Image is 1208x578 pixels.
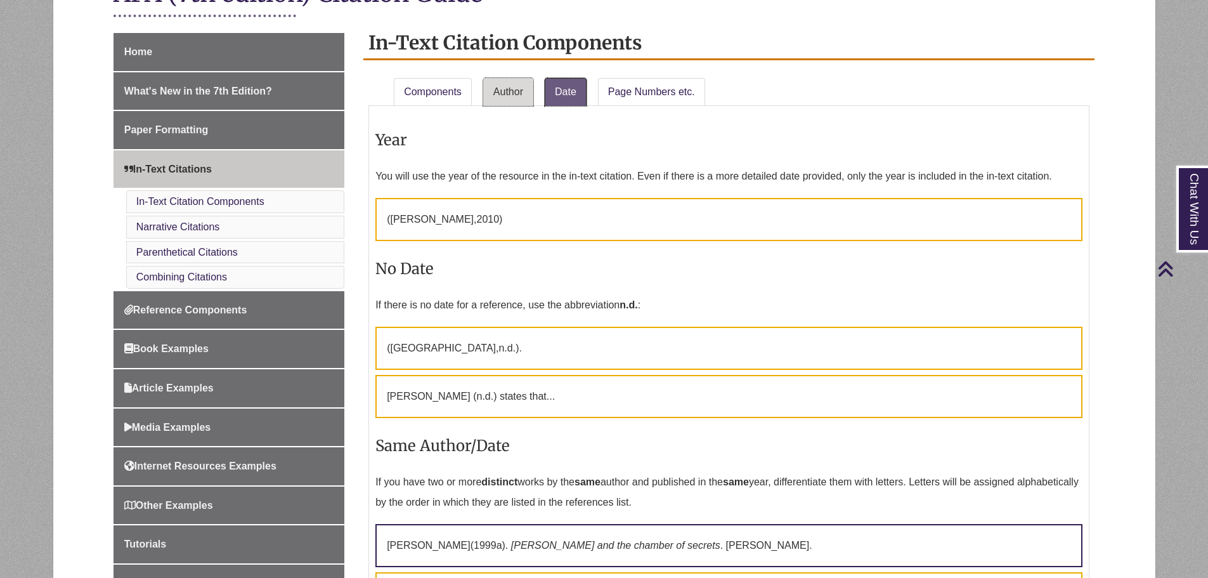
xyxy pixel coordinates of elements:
h2: In-Text Citation Components [363,27,1094,60]
strong: same [723,476,749,487]
a: Date [545,78,587,106]
a: Parenthetical Citations [136,247,238,258]
a: Combining Citations [136,272,227,282]
a: Paper Formatting [114,111,344,149]
a: Media Examples [114,409,344,447]
a: Author [483,78,533,106]
p: If there is no date for a reference, use the abbreviation : [375,290,1082,320]
a: Back to Top [1157,260,1205,277]
p: [PERSON_NAME] . [PERSON_NAME]. [375,524,1082,567]
span: 2010 [476,214,499,225]
h3: Year [375,125,1082,155]
a: In-Text Citation Components [136,196,264,207]
h3: No Date [375,254,1082,284]
p: ([GEOGRAPHIC_DATA], ). [375,327,1082,370]
strong: distinct [481,476,517,487]
span: Home [124,46,152,57]
span: Internet Resources Examples [124,461,276,471]
p: You will use the year of the resource in the in-text citation. Even if there is a more detailed d... [375,161,1082,192]
p: [PERSON_NAME] ( ) states that... [375,375,1082,418]
span: (1999a). [471,540,509,551]
a: Components [394,78,472,106]
p: ([PERSON_NAME], ) [375,198,1082,241]
a: Reference Components [114,291,344,329]
span: Reference Components [124,305,247,315]
a: Home [114,33,344,71]
span: n.d. [498,343,516,353]
a: Page Numbers etc. [598,78,705,106]
span: Other Examples [124,500,213,511]
span: Book Examples [124,343,209,354]
h3: Same Author/Date [375,431,1082,461]
span: What's New in the 7th Edition? [124,86,272,96]
span: Paper Formatting [124,124,208,135]
a: Narrative Citations [136,221,220,232]
span: In-Text Citations [124,164,212,174]
strong: same [575,476,601,487]
span: Article Examples [124,383,214,393]
a: Tutorials [114,525,344,563]
em: [PERSON_NAME] and the chamber of secrets [511,540,720,551]
a: Article Examples [114,369,344,407]
span: n.d. [476,391,493,402]
a: Internet Resources Examples [114,447,344,485]
span: Media Examples [124,422,211,433]
p: If you have two or more works by the author and published in the year, differentiate them with le... [375,467,1082,518]
a: Book Examples [114,330,344,368]
a: Other Examples [114,487,344,525]
a: In-Text Citations [114,150,344,188]
span: Tutorials [124,539,166,549]
a: What's New in the 7th Edition? [114,72,344,110]
strong: n.d. [620,299,637,310]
